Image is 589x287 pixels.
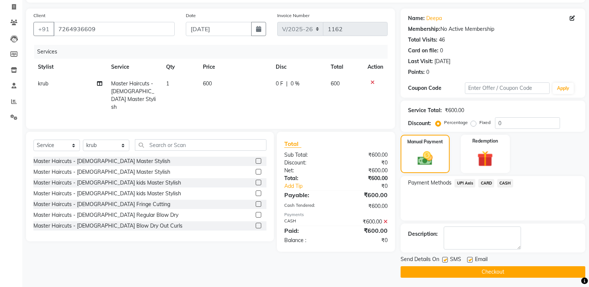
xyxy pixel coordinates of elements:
[33,12,45,19] label: Client
[326,59,363,75] th: Total
[279,159,336,167] div: Discount:
[284,212,388,218] div: Payments
[277,12,310,19] label: Invoice Number
[271,59,326,75] th: Disc
[413,150,437,167] img: _cash.svg
[478,179,494,187] span: CARD
[408,230,438,238] div: Description:
[408,179,452,187] span: Payment Methods
[336,226,393,235] div: ₹600.00
[445,107,464,114] div: ₹600.00
[284,140,301,148] span: Total
[336,151,393,159] div: ₹600.00
[286,80,288,88] span: |
[33,222,182,230] div: Master Haircuts - [DEMOGRAPHIC_DATA] Blow Dry Out Curls
[107,59,162,75] th: Service
[401,266,585,278] button: Checkout
[279,190,336,199] div: Payable:
[33,168,170,176] div: Master Haircuts - [DEMOGRAPHIC_DATA] Master Stylish
[475,255,488,265] span: Email
[135,139,266,151] input: Search or Scan
[454,179,475,187] span: UPI Axis
[33,157,170,165] div: Master Haircuts - [DEMOGRAPHIC_DATA] Master Stylish
[450,255,461,265] span: SMS
[479,119,491,126] label: Fixed
[408,25,440,33] div: Membership:
[426,14,442,22] a: Deepa
[186,12,196,19] label: Date
[408,107,442,114] div: Service Total:
[279,167,336,175] div: Net:
[279,226,336,235] div: Paid:
[276,80,283,88] span: 0 F
[346,182,393,190] div: ₹0
[408,36,437,44] div: Total Visits:
[408,58,433,65] div: Last Visit:
[279,175,336,182] div: Total:
[279,218,336,226] div: CASH
[33,200,170,208] div: Master Haircuts - [DEMOGRAPHIC_DATA] Fringe Cutting
[444,119,468,126] label: Percentage
[434,58,450,65] div: [DATE]
[336,237,393,244] div: ₹0
[291,80,300,88] span: 0 %
[162,59,198,75] th: Qty
[336,175,393,182] div: ₹600.00
[33,59,107,75] th: Stylist
[279,151,336,159] div: Sub Total:
[279,182,346,190] a: Add Tip
[38,80,48,87] span: krub
[363,59,388,75] th: Action
[331,80,340,87] span: 600
[33,190,181,198] div: Master Haircuts - [DEMOGRAPHIC_DATA] kids Master Stylish
[472,149,498,169] img: _gift.svg
[407,138,443,145] label: Manual Payment
[497,179,513,187] span: CASH
[336,190,393,199] div: ₹600.00
[336,167,393,175] div: ₹600.00
[401,255,439,265] span: Send Details On
[336,202,393,210] div: ₹600.00
[203,80,212,87] span: 600
[408,68,425,76] div: Points:
[408,84,465,92] div: Coupon Code
[34,45,393,59] div: Services
[111,80,156,110] span: Master Haircuts - [DEMOGRAPHIC_DATA] Master Stylish
[472,138,498,144] label: Redemption
[279,202,336,210] div: Cash Tendered:
[279,237,336,244] div: Balance :
[336,218,393,226] div: ₹600.00
[198,59,272,75] th: Price
[553,83,574,94] button: Apply
[33,179,181,187] div: Master Haircuts - [DEMOGRAPHIC_DATA] kids Master Stylish
[336,159,393,167] div: ₹0
[33,211,178,219] div: Master Haircuts - [DEMOGRAPHIC_DATA] Regular Blow Dry
[465,82,550,94] input: Enter Offer / Coupon Code
[166,80,169,87] span: 1
[408,120,431,127] div: Discount:
[426,68,429,76] div: 0
[408,47,438,55] div: Card on file:
[439,36,445,44] div: 46
[54,22,175,36] input: Search by Name/Mobile/Email/Code
[440,47,443,55] div: 0
[408,25,578,33] div: No Active Membership
[408,14,425,22] div: Name:
[33,22,54,36] button: +91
